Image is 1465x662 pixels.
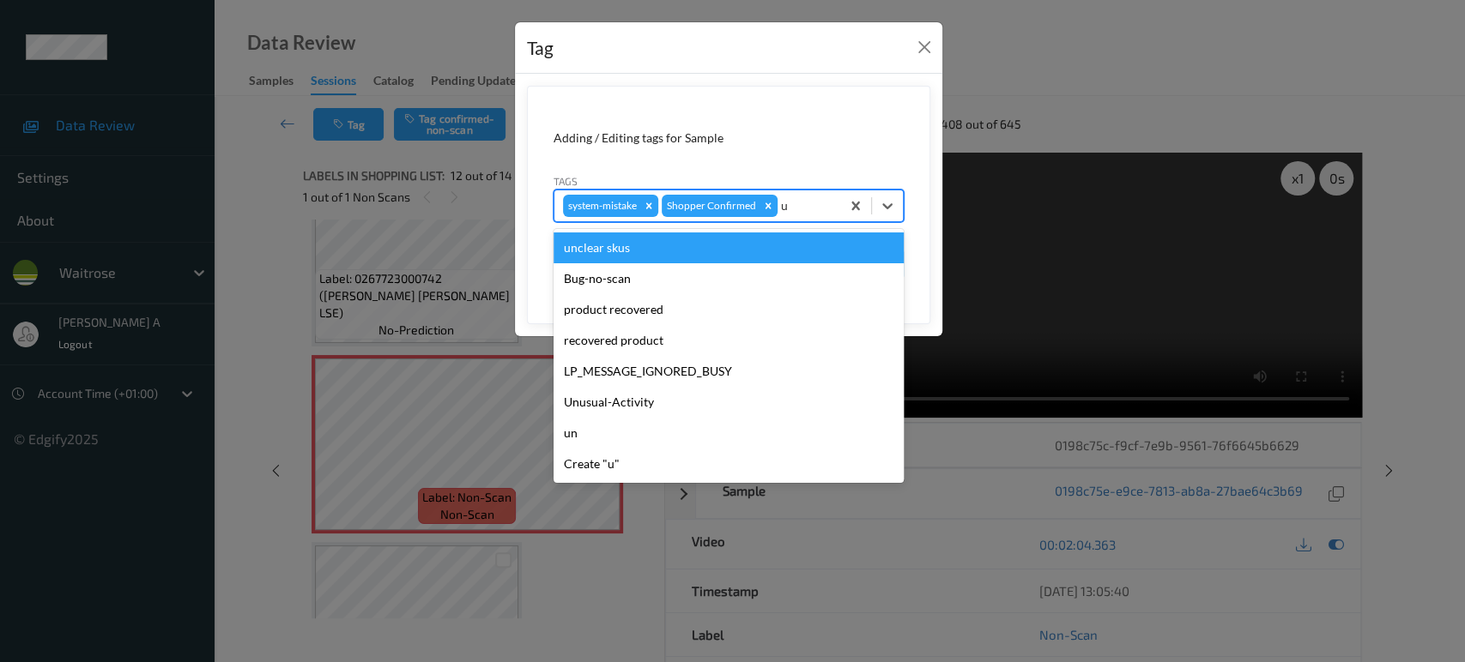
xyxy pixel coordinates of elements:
[912,35,936,59] button: Close
[639,195,658,217] div: Remove system-mistake
[554,173,578,189] label: Tags
[554,232,904,263] div: unclear skus
[554,418,904,448] div: un
[527,34,554,62] div: Tag
[554,448,904,479] div: Create "u"
[554,387,904,418] div: Unusual-Activity
[554,325,904,356] div: recovered product
[554,263,904,294] div: Bug-no-scan
[554,294,904,325] div: product recovered
[554,129,904,147] div: Adding / Editing tags for Sample
[662,195,759,217] div: Shopper Confirmed
[759,195,778,217] div: Remove Shopper Confirmed
[563,195,639,217] div: system-mistake
[554,356,904,387] div: LP_MESSAGE_IGNORED_BUSY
